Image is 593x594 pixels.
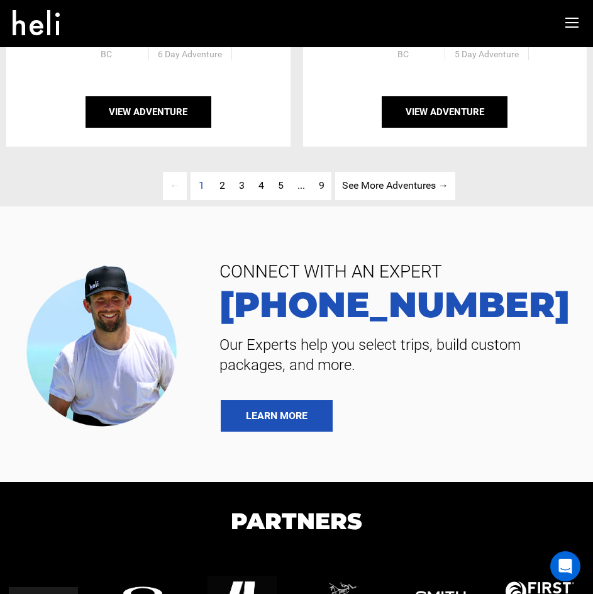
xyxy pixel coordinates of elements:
span: 6 Day Adventure [149,48,231,60]
span: 4 [258,179,264,191]
span: BC [361,48,445,60]
span: 1 [192,172,211,200]
span: BC [64,48,148,60]
button: View Adventure [86,96,211,128]
span: Our Experts help you select trips, build custom packages, and more. [210,335,574,375]
span: 9 [319,179,324,191]
span: ... [297,179,305,191]
button: View Adventure [382,96,507,128]
a: [PHONE_NUMBER] [210,287,574,322]
span: 5 Day Adventure [445,48,528,60]
span: CONNECT WITH AN EXPERT [210,257,574,287]
img: contact our team [19,257,191,431]
a: LEARN MORE [221,400,333,432]
span: 2 [219,179,225,191]
span: ← [163,172,187,200]
a: See More Adventures → page [335,172,455,200]
span: 3 [239,179,245,191]
span: 5 [278,179,284,191]
ul: Pagination [138,172,455,200]
div: Open Intercom Messenger [550,551,580,581]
